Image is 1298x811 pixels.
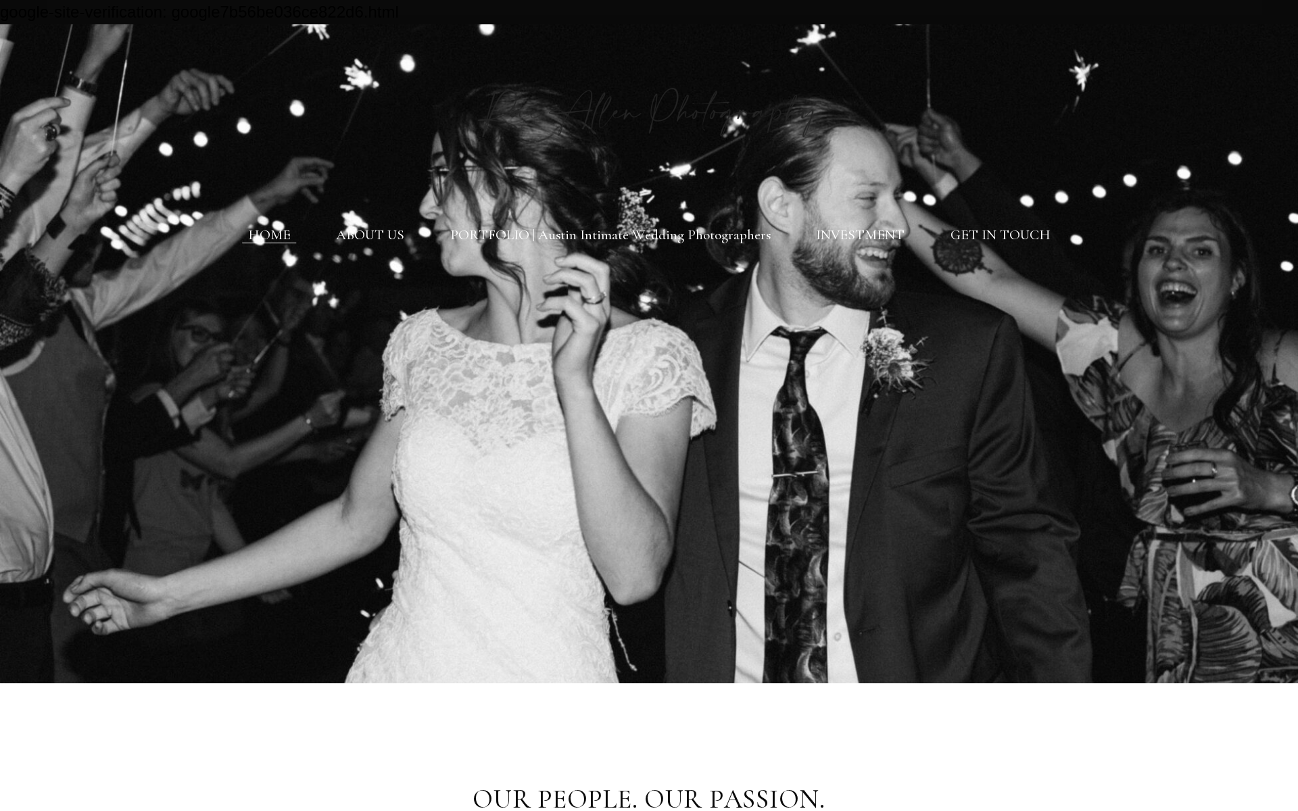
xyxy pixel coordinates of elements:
a: GET IN TOUCH [951,226,1051,244]
a: HOME [248,226,291,244]
img: Rae Allen Photography [446,40,852,167]
a: INVESTMENT [816,226,905,244]
a: PORTFOLIO | Austin Intimate Wedding Photographers [450,226,771,244]
a: ABOUT US [336,226,404,244]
